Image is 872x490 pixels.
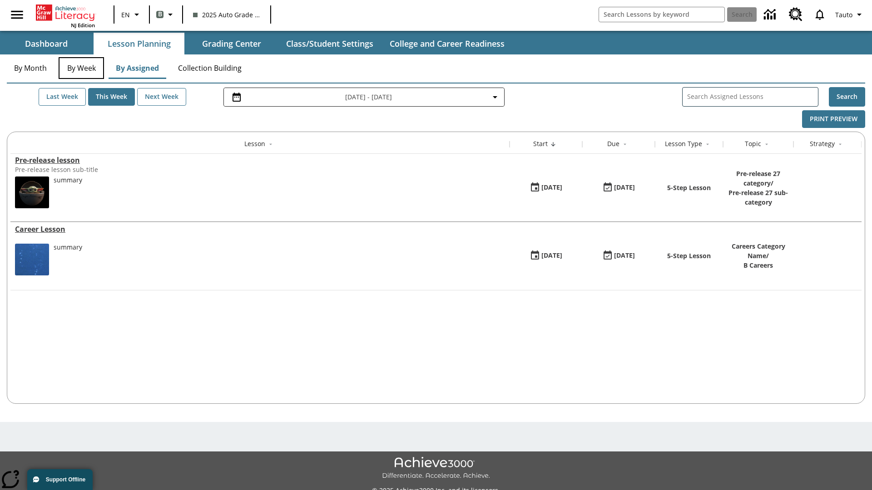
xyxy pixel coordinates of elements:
button: Sort [548,139,559,150]
span: 2025 Auto Grade 1 B [193,10,260,20]
img: Achieve3000 Differentiate Accelerate Achieve [382,457,490,480]
button: Last Week [39,88,86,106]
button: 01/25/26: Last day the lesson can be accessed [599,179,638,196]
p: B Careers [728,260,789,270]
a: Resource Center, Will open in new tab [783,2,808,27]
img: hero alt text [15,176,49,208]
button: Dashboard [1,33,92,54]
div: summary [54,244,82,251]
span: Tauto [835,10,852,20]
button: Search [829,87,865,107]
p: 5-Step Lesson [667,251,711,260]
span: Support Offline [46,476,85,483]
div: [DATE] [541,182,562,193]
button: 01/13/25: First time the lesson was available [526,247,565,265]
button: Select the date range menu item [228,92,500,103]
div: Pre-release lesson sub-title [15,165,151,174]
span: EN [121,10,130,20]
button: Sort [265,139,276,150]
button: Sort [835,139,846,150]
button: Support Offline [27,469,93,490]
a: Data Center [758,2,783,27]
button: College and Career Readiness [382,33,512,54]
button: Open side menu [4,1,30,28]
button: Language: EN, Select a language [117,6,146,23]
div: [DATE] [541,250,562,261]
span: [DATE] - [DATE] [345,92,392,102]
button: By Month [7,57,54,79]
p: Pre-release 27 category / [728,169,789,188]
p: Pre-release 27 sub-category [728,188,789,207]
div: Career Lesson [15,224,505,234]
button: Boost Class color is gray green. Change class color [153,6,179,23]
button: Sort [761,139,772,150]
span: B [158,9,162,20]
button: Print Preview [802,110,865,128]
div: Lesson Type [665,139,702,148]
span: NJ Edition [71,22,95,29]
button: By Assigned [109,57,166,79]
button: Grading Center [186,33,277,54]
button: Sort [702,139,713,150]
div: Pre-release lesson [15,155,505,165]
div: Strategy [810,139,835,148]
input: search field [599,7,724,22]
div: summary [54,176,82,208]
p: Careers Category Name / [728,241,789,260]
input: Search Assigned Lessons [687,90,818,103]
a: Career Lesson, Lessons [15,224,505,234]
button: By Week [59,57,104,79]
a: Home [36,4,95,22]
div: Home [36,3,95,29]
div: Topic [745,139,761,148]
button: 01/22/25: First time the lesson was available [526,179,565,196]
button: Next Week [137,88,186,106]
div: Lesson [244,139,265,148]
div: summary [54,176,82,184]
button: Profile/Settings [832,6,868,23]
button: 01/17/26: Last day the lesson can be accessed [599,247,638,265]
a: Notifications [808,3,832,26]
div: [DATE] [614,182,635,193]
div: summary [54,244,82,275]
button: Class/Student Settings [279,33,381,54]
p: 5-Step Lesson [667,183,711,192]
div: [DATE] [614,250,635,261]
div: Start [533,139,548,148]
img: fish [15,244,49,275]
button: Collection Building [171,57,249,79]
button: Sort [619,139,630,150]
div: Due [607,139,619,148]
a: Pre-release lesson, Lessons [15,155,505,165]
svg: Collapse Date Range Filter [490,92,500,103]
button: Lesson Planning [94,33,184,54]
button: This Week [88,88,135,106]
